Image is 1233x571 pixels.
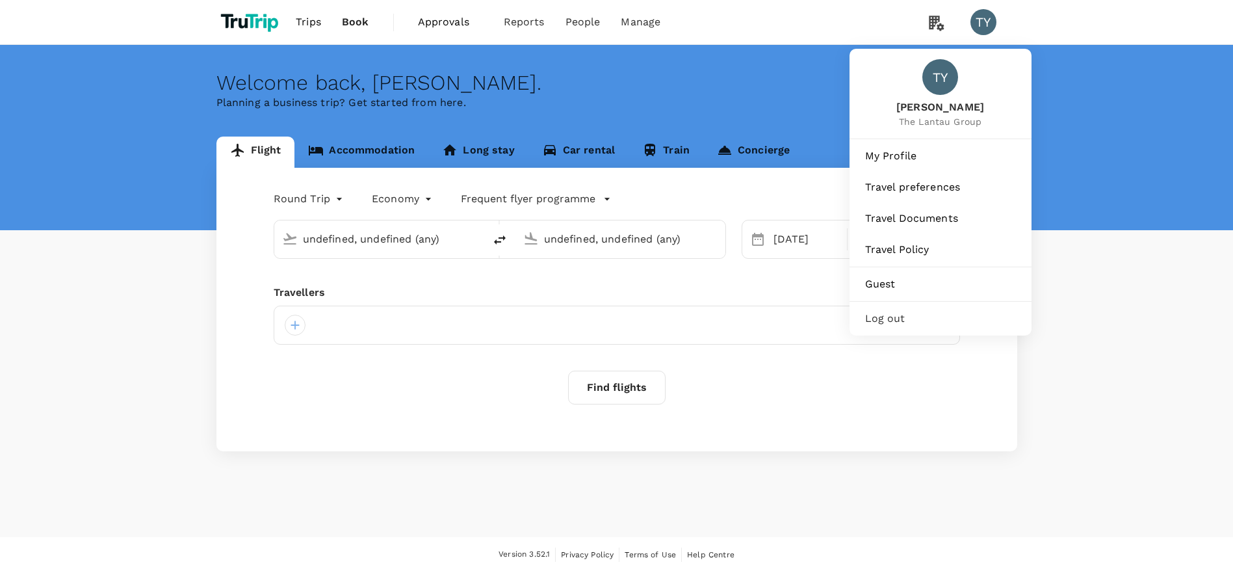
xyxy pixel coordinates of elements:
p: Planning a business trip? Get started from here. [216,95,1017,111]
span: Travel Policy [865,242,1016,258]
p: Frequent flyer programme [461,191,595,207]
a: Travel Documents [855,204,1026,233]
a: Train [629,137,703,168]
a: My Profile [855,142,1026,170]
input: Depart from [303,229,457,249]
span: The Lantau Group [896,115,984,128]
span: Manage [621,14,660,30]
a: Flight [216,137,295,168]
a: Travel preferences [855,173,1026,202]
a: Car rental [528,137,629,168]
a: Guest [855,270,1026,299]
div: Round Trip [274,189,346,209]
a: Terms of Use [625,548,676,562]
span: Help Centre [687,550,734,559]
span: Travel preferences [865,179,1016,195]
span: Reports [504,14,545,30]
div: Welcome back , [PERSON_NAME] . [216,71,1017,95]
div: TY [922,59,958,95]
button: Open [716,237,719,240]
div: Travellers [274,285,960,300]
span: Trips [296,14,321,30]
button: Find flights [568,371,666,405]
div: Economy [372,189,435,209]
span: [PERSON_NAME] [896,100,984,115]
span: Log out [865,311,1016,326]
span: My Profile [865,148,1016,164]
a: Concierge [703,137,803,168]
span: Privacy Policy [561,550,614,559]
div: TY [970,9,996,35]
div: Log out [855,304,1026,333]
button: Frequent flyer programme [461,191,611,207]
span: Guest [865,276,1016,292]
a: Help Centre [687,548,734,562]
span: Version 3.52.1 [499,548,550,561]
a: Accommodation [294,137,428,168]
input: Going to [544,229,698,249]
span: Book [342,14,369,30]
button: delete [484,224,515,256]
img: TruTrip logo [216,8,286,36]
span: People [565,14,601,30]
a: Privacy Policy [561,548,614,562]
span: Approvals [418,14,483,30]
span: Travel Documents [865,211,1016,226]
a: Long stay [428,137,528,168]
button: Open [475,237,478,240]
div: [DATE] [768,226,844,252]
span: Terms of Use [625,550,676,559]
a: Travel Policy [855,235,1026,264]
